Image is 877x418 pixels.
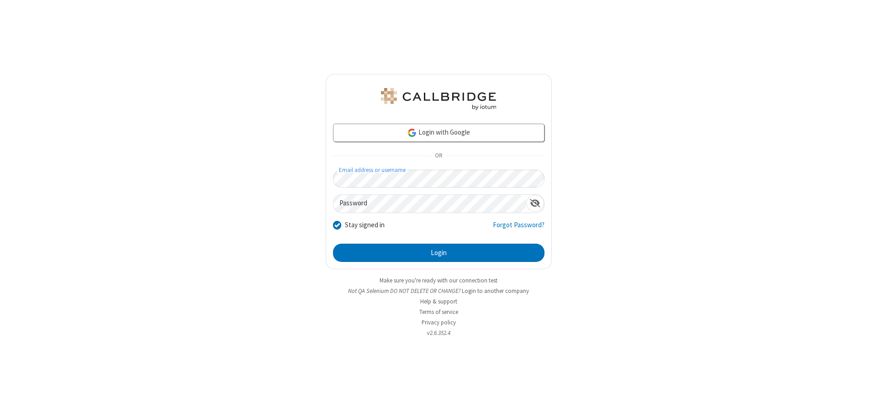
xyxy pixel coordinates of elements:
a: Make sure you're ready with our connection test [380,277,497,284]
img: google-icon.png [407,128,417,138]
label: Stay signed in [345,220,385,230]
li: Not QA Selenium DO NOT DELETE OR CHANGE? [326,287,552,295]
div: Show password [526,195,544,212]
span: OR [431,150,446,162]
input: Email address or username [333,170,544,188]
a: Terms of service [419,308,458,316]
a: Login with Google [333,124,544,142]
li: v2.6.352.4 [326,329,552,337]
button: Login to another company [462,287,529,295]
img: QA Selenium DO NOT DELETE OR CHANGE [379,88,498,110]
a: Forgot Password? [493,220,544,237]
input: Password [333,195,526,213]
a: Help & support [420,298,457,305]
a: Privacy policy [422,319,456,326]
button: Login [333,244,544,262]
